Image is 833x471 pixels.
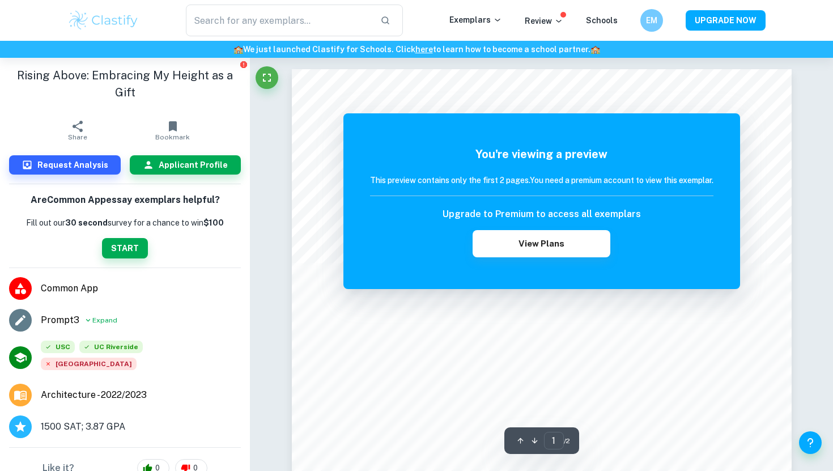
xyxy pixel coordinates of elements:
button: Report issue [239,60,248,69]
h6: EM [645,14,658,27]
h6: Upgrade to Premium to access all exemplars [443,207,641,221]
span: USC [41,341,75,353]
span: Architecture - 2022/2023 [41,388,147,402]
span: [GEOGRAPHIC_DATA] [41,358,137,370]
span: Share [68,133,87,141]
span: Common App [41,282,241,295]
img: Clastify logo [67,9,139,32]
h6: This preview contains only the first 2 pages. You need a premium account to view this exemplar. [370,174,713,186]
strong: $100 [203,218,224,227]
p: Fill out our survey for a chance to win [26,217,224,229]
button: UPGRADE NOW [686,10,766,31]
div: Accepted: University of California, Riverside [79,341,143,358]
button: Fullscreen [256,66,278,89]
button: Help and Feedback [799,431,822,454]
h6: We just launched Clastify for Schools. Click to learn how to become a school partner. [2,43,831,56]
h6: Applicant Profile [159,159,228,171]
span: UC Riverside [79,341,143,353]
h1: Rising Above: Embracing My Height as a Gift [9,67,241,101]
p: Exemplars [449,14,502,26]
a: Schools [586,16,618,25]
button: Applicant Profile [130,155,241,175]
span: 🏫 [590,45,600,54]
span: Bookmark [155,133,190,141]
input: Search for any exemplars... [186,5,371,36]
button: Bookmark [125,114,220,146]
button: START [102,238,148,258]
a: Major and Application Year [41,388,156,402]
h6: Request Analysis [37,159,108,171]
div: Accepted: University of Southern California [41,341,75,358]
p: Review [525,15,563,27]
h6: Are Common App essay exemplars helpful? [31,193,220,207]
div: Rejected: Stanford University [41,358,137,375]
button: Expand [84,313,117,327]
button: Share [30,114,125,146]
h5: You're viewing a preview [370,146,713,163]
a: here [415,45,433,54]
button: EM [640,9,663,32]
a: Prompt3 [41,313,79,327]
button: View Plans [473,230,610,257]
span: / 2 [564,436,570,446]
span: 1500 SAT; 3.87 GPA [41,420,125,434]
span: 🏫 [233,45,243,54]
b: 30 second [65,218,108,227]
button: Request Analysis [9,155,121,175]
span: Expand [92,315,117,325]
span: Prompt 3 [41,313,79,327]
